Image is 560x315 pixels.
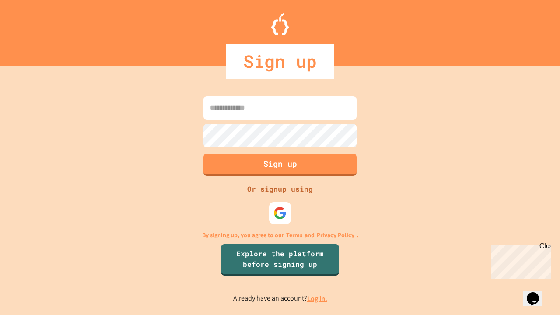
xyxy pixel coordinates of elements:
[271,13,289,35] img: Logo.svg
[307,294,327,303] a: Log in.
[523,280,551,306] iframe: chat widget
[245,184,315,194] div: Or signup using
[286,231,302,240] a: Terms
[202,231,358,240] p: By signing up, you agree to our and .
[487,242,551,279] iframe: chat widget
[317,231,354,240] a: Privacy Policy
[221,244,339,276] a: Explore the platform before signing up
[3,3,60,56] div: Chat with us now!Close
[273,206,287,220] img: google-icon.svg
[233,293,327,304] p: Already have an account?
[226,44,334,79] div: Sign up
[203,154,357,176] button: Sign up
